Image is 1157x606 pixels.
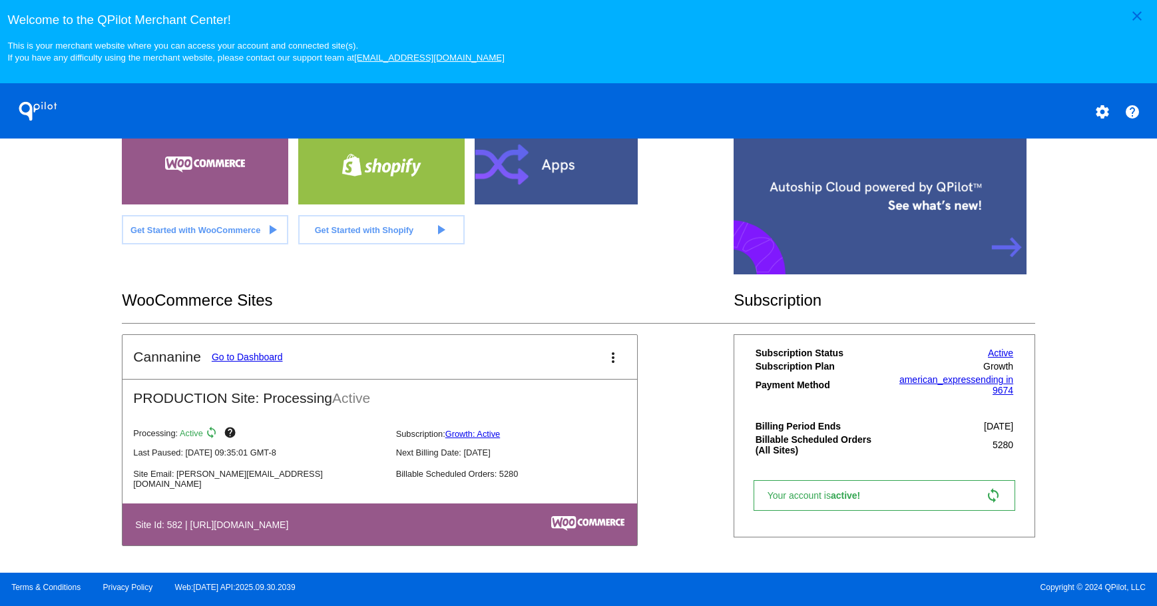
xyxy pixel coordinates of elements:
[1094,104,1110,120] mat-icon: settings
[755,434,885,456] th: Billable Scheduled Orders (All Sites)
[734,291,1035,310] h2: Subscription
[133,469,385,489] p: Site Email: [PERSON_NAME][EMAIL_ADDRESS][DOMAIN_NAME]
[354,53,505,63] a: [EMAIL_ADDRESS][DOMAIN_NAME]
[396,429,648,439] p: Subscription:
[433,222,449,238] mat-icon: play_arrow
[590,583,1146,592] span: Copyright © 2024 QPilot, LLC
[755,347,885,359] th: Subscription Status
[122,291,734,310] h2: WooCommerce Sites
[755,374,885,396] th: Payment Method
[984,421,1013,432] span: [DATE]
[175,583,296,592] a: Web:[DATE] API:2025.09.30.2039
[768,490,874,501] span: Your account is
[133,448,385,457] p: Last Paused: [DATE] 09:35:01 GMT-8
[11,583,81,592] a: Terms & Conditions
[755,420,885,432] th: Billing Period Ends
[7,13,1149,27] h3: Welcome to the QPilot Merchant Center!
[831,490,867,501] span: active!
[988,348,1013,358] a: Active
[332,390,370,406] span: Active
[122,215,288,244] a: Get Started with WooCommerce
[899,374,975,385] span: american_express
[130,225,260,235] span: Get Started with WooCommerce
[1129,8,1145,24] mat-icon: close
[11,98,65,125] h1: QPilot
[985,487,1001,503] mat-icon: sync
[205,426,221,442] mat-icon: sync
[212,352,283,362] a: Go to Dashboard
[1124,104,1140,120] mat-icon: help
[983,361,1013,372] span: Growth
[396,469,648,479] p: Billable Scheduled Orders: 5280
[396,448,648,457] p: Next Billing Date: [DATE]
[445,429,501,439] a: Growth: Active
[298,215,465,244] a: Get Started with Shopify
[103,583,153,592] a: Privacy Policy
[993,440,1013,450] span: 5280
[133,426,385,442] p: Processing:
[551,516,624,531] img: c53aa0e5-ae75-48aa-9bee-956650975ee5
[605,350,621,366] mat-icon: more_vert
[122,380,637,406] h2: PRODUCTION Site: Processing
[224,426,240,442] mat-icon: help
[180,429,203,439] span: Active
[7,41,504,63] small: This is your merchant website where you can access your account and connected site(s). If you hav...
[135,519,295,530] h4: Site Id: 582 | [URL][DOMAIN_NAME]
[755,360,885,372] th: Subscription Plan
[264,222,280,238] mat-icon: play_arrow
[315,225,414,235] span: Get Started with Shopify
[899,374,1013,396] a: american_expressending in 9674
[133,349,201,365] h2: Cannanine
[754,480,1015,511] a: Your account isactive! sync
